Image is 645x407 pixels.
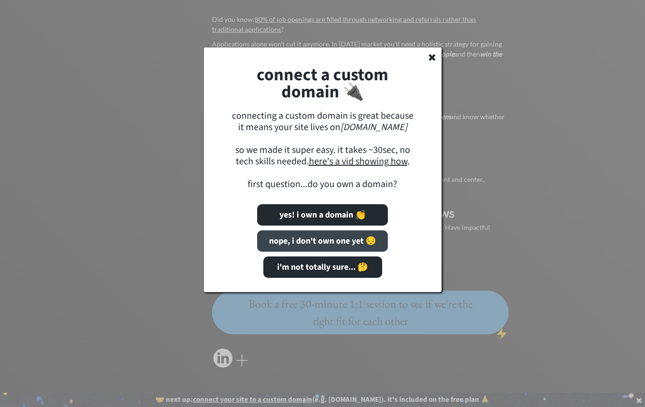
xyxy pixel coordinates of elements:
[263,256,382,278] button: i'm not totally sure... 🤔
[231,66,414,101] h1: connect a custom domain 🔌
[257,204,388,226] button: yes! i own a domain 👏
[231,110,414,190] div: connecting a custom domain is great because it means your site lives on so we made it super easy....
[340,121,407,134] em: [DOMAIN_NAME]
[257,230,388,252] button: nope, i don't own one yet 😔
[309,155,407,168] a: here's a vid showing how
